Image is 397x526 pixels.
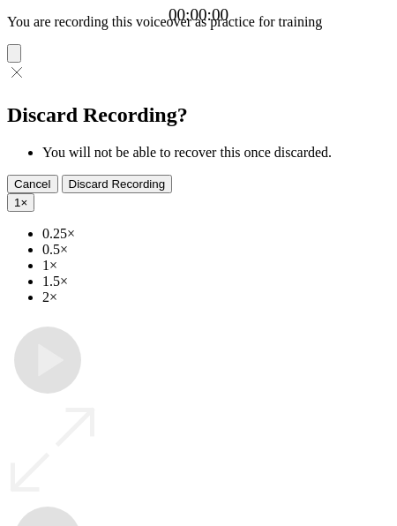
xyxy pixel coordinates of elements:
button: Cancel [7,175,58,193]
li: You will not be able to recover this once discarded. [42,145,390,161]
li: 0.5× [42,242,390,258]
li: 1.5× [42,274,390,289]
li: 0.25× [42,226,390,242]
p: You are recording this voiceover as practice for training [7,14,390,30]
li: 1× [42,258,390,274]
h2: Discard Recording? [7,103,390,127]
a: 00:00:00 [169,5,228,25]
li: 2× [42,289,390,305]
button: Discard Recording [62,175,173,193]
button: 1× [7,193,34,212]
span: 1 [14,196,20,209]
